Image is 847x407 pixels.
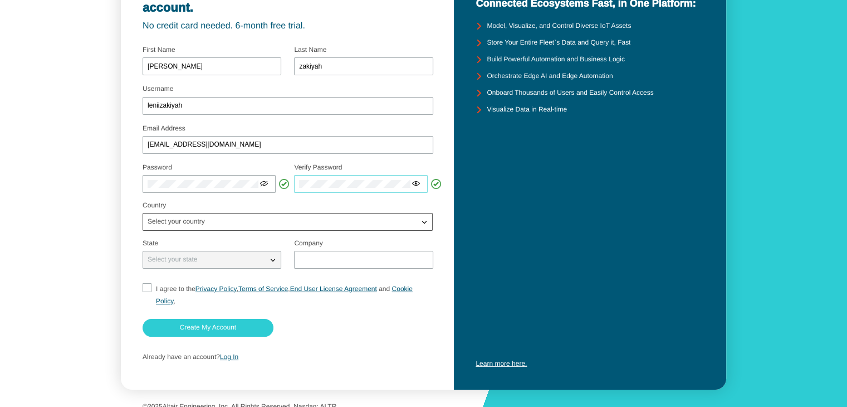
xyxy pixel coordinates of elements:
unity-typography: Store Your Entire Fleet`s Data and Query it, Fast [487,39,630,47]
label: Password [143,163,172,171]
span: I agree to the , , , [156,285,413,305]
a: Learn more here. [476,360,527,367]
a: Terms of Service [238,285,288,293]
p: Already have an account? [143,353,433,361]
span: and [379,285,390,293]
iframe: YouTube video player [476,227,704,356]
label: Verify Password [294,163,342,171]
a: End User License Agreement [290,285,377,293]
unity-typography: Model, Visualize, and Control Diverse IoT Assets [487,22,631,30]
unity-typography: Orchestrate Edge AI and Edge Automation [487,72,613,80]
unity-typography: No credit card needed. 6-month free trial. [143,21,433,31]
unity-typography: Build Powerful Automation and Business Logic [487,56,624,64]
a: Cookie Policy [156,285,413,305]
unity-typography: Visualize Data in Real-time [487,106,567,114]
label: Email Address [143,124,185,132]
label: Username [143,85,173,93]
a: Privacy Policy [195,285,237,293]
unity-typography: Onboard Thousands of Users and Easily Control Access [487,89,653,97]
a: Log In [220,353,238,361]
